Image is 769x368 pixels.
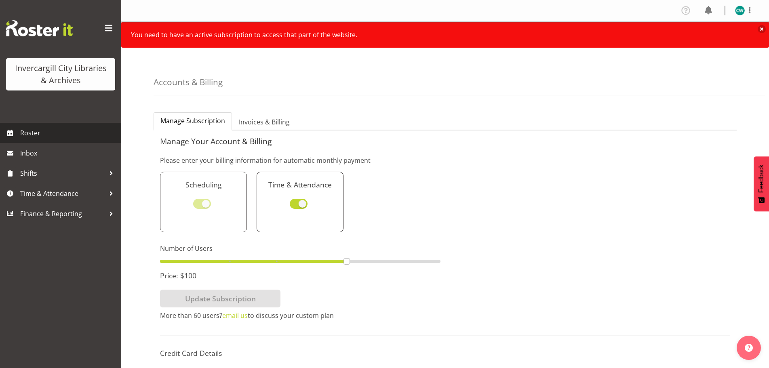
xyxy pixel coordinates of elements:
span: Time & Attendance [20,187,105,200]
a: email us [222,311,248,320]
button: Feedback - Show survey [754,156,769,211]
h5: Time & Attendance [265,180,335,189]
h5: Price: $100 [160,271,440,280]
button: Update Subscription [160,290,280,307]
p: More than 60 users? to discuss your custom plan [160,311,440,320]
h5: Scheduling [169,180,238,189]
img: help-xxl-2.png [745,344,753,352]
span: Inbox [20,147,117,159]
img: Rosterit website logo [6,20,73,36]
button: Close notification [758,25,766,33]
h5: Credit Card Details [160,349,440,357]
span: Manage Subscription [160,116,225,126]
span: Feedback [758,164,765,193]
label: Number of Users [160,244,440,253]
span: Finance & Reporting [20,208,105,220]
div: Invercargill City Libraries & Archives [14,62,107,86]
img: catherine-wilson11657.jpg [735,6,745,15]
h5: Manage Your Account & Billing [160,137,730,146]
span: Roster [20,127,117,139]
p: Please enter your billing information for automatic monthly payment [160,156,730,165]
span: Invoices & Billing [239,117,290,127]
div: You need to have an active subscription to access that part of the website. [131,30,753,40]
h4: Accounts & Billing [154,78,223,87]
span: Shifts [20,167,105,179]
span: Update Subscription [185,293,256,304]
